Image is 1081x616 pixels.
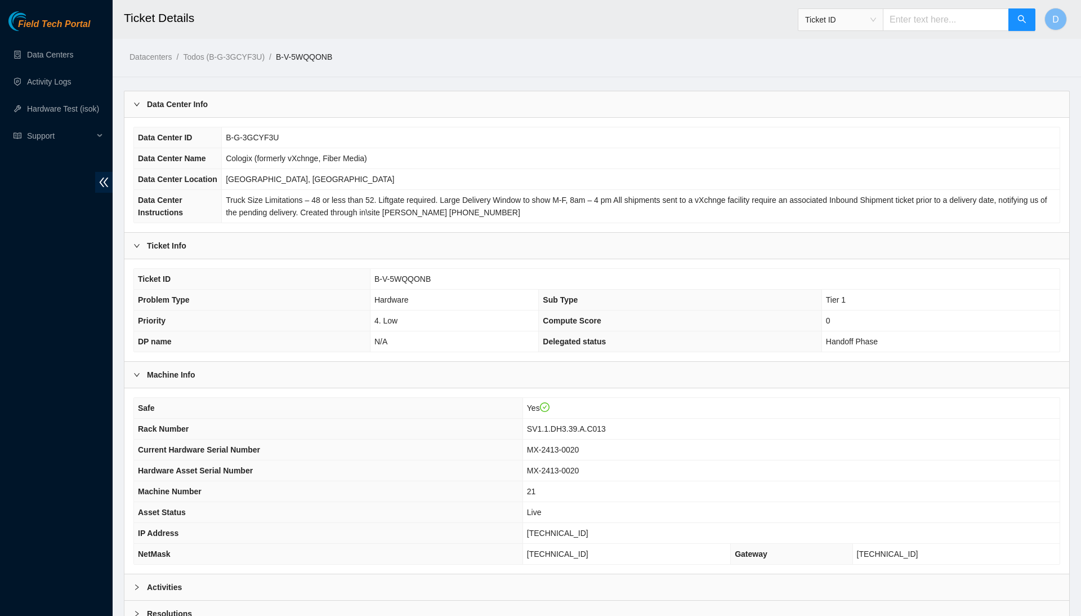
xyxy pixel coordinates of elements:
span: Hardware Asset Serial Number [138,466,253,475]
span: B-G-3GCYF3U [226,133,279,142]
span: Cologix (formerly vXchnge, Fiber Media) [226,154,367,163]
span: right [133,371,140,378]
span: MX-2413-0020 [527,466,579,475]
span: Data Center Location [138,175,217,184]
b: Ticket Info [147,240,186,252]
span: Priority [138,316,166,325]
b: Activities [147,581,182,593]
button: search [1008,8,1035,31]
a: Hardware Test (isok) [27,104,99,113]
span: Delegated status [543,337,606,346]
a: Data Centers [27,50,73,59]
span: Ticket ID [805,11,876,28]
span: Support [27,125,93,147]
div: Activities [124,574,1069,600]
span: Yes [527,404,550,413]
span: 0 [826,316,830,325]
div: Data Center Info [124,91,1069,117]
span: check-circle [540,402,550,413]
span: read [14,132,21,140]
b: Machine Info [147,369,195,381]
span: [GEOGRAPHIC_DATA], [GEOGRAPHIC_DATA] [226,175,394,184]
span: Live [527,508,542,517]
span: 4. Low [374,316,397,325]
a: Datacenters [129,52,172,61]
span: Current Hardware Serial Number [138,445,260,454]
span: right [133,101,140,108]
span: IP Address [138,529,178,538]
span: MX-2413-0020 [527,445,579,454]
span: [TECHNICAL_ID] [527,529,588,538]
span: / [176,52,178,61]
span: B-V-5WQQONB [374,274,431,283]
a: Activity Logs [27,77,72,86]
span: Field Tech Portal [18,19,90,30]
span: Compute Score [543,316,601,325]
span: Data Center Instructions [138,196,183,217]
span: Gateway [735,549,767,559]
span: Machine Number [138,487,202,496]
span: D [1052,12,1059,26]
span: right [133,584,140,591]
b: Data Center Info [147,98,208,110]
img: Akamai Technologies [8,11,57,31]
button: D [1044,8,1067,30]
a: Todos (B-G-3GCYF3U) [183,52,265,61]
span: Truck Size Limitations – 48 or less than 52. Liftgate required. Large Delivery Window to show M-F... [226,196,1047,217]
span: double-left [95,172,113,193]
span: 21 [527,487,536,496]
span: Safe [138,404,155,413]
span: DP name [138,337,172,346]
span: [TECHNICAL_ID] [527,549,588,559]
span: / [269,52,271,61]
div: Ticket Info [124,233,1069,259]
div: Machine Info [124,362,1069,388]
span: Data Center ID [138,133,192,142]
a: Akamai TechnologiesField Tech Portal [8,20,90,35]
span: Asset Status [138,508,186,517]
span: right [133,242,140,249]
span: Tier 1 [826,295,846,304]
span: [TECHNICAL_ID] [857,549,918,559]
span: search [1017,15,1026,25]
span: SV1.1.DH3.39.A.C013 [527,424,606,433]
span: Ticket ID [138,274,171,283]
span: N/A [374,337,387,346]
span: Hardware [374,295,409,304]
input: Enter text here... [883,8,1009,31]
span: Sub Type [543,295,578,304]
span: Handoff Phase [826,337,878,346]
a: B-V-5WQQONB [276,52,332,61]
span: NetMask [138,549,171,559]
span: Data Center Name [138,154,206,163]
span: Problem Type [138,295,190,304]
span: Rack Number [138,424,189,433]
